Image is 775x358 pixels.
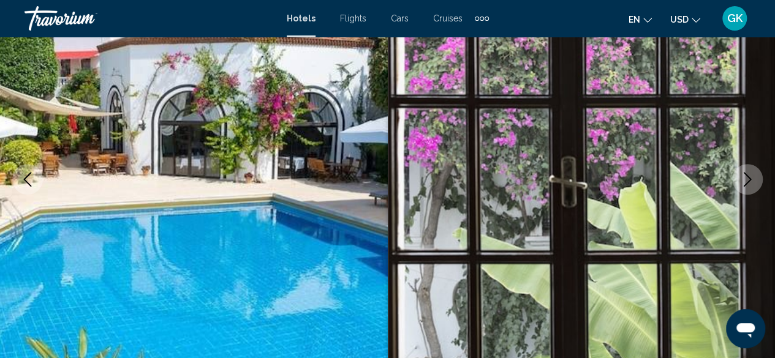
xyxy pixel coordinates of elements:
button: Change language [629,10,652,28]
span: GK [727,12,743,24]
a: Cars [391,13,409,23]
iframe: Кнопка запуска окна обмена сообщениями [726,309,765,348]
button: User Menu [719,6,750,31]
button: Previous image [12,164,43,195]
button: Extra navigation items [475,9,489,28]
span: USD [670,15,689,24]
a: Cruises [433,13,463,23]
a: Travorium [25,6,274,31]
button: Change currency [670,10,700,28]
a: Flights [340,13,366,23]
a: Hotels [287,13,316,23]
span: en [629,15,640,24]
button: Next image [732,164,763,195]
